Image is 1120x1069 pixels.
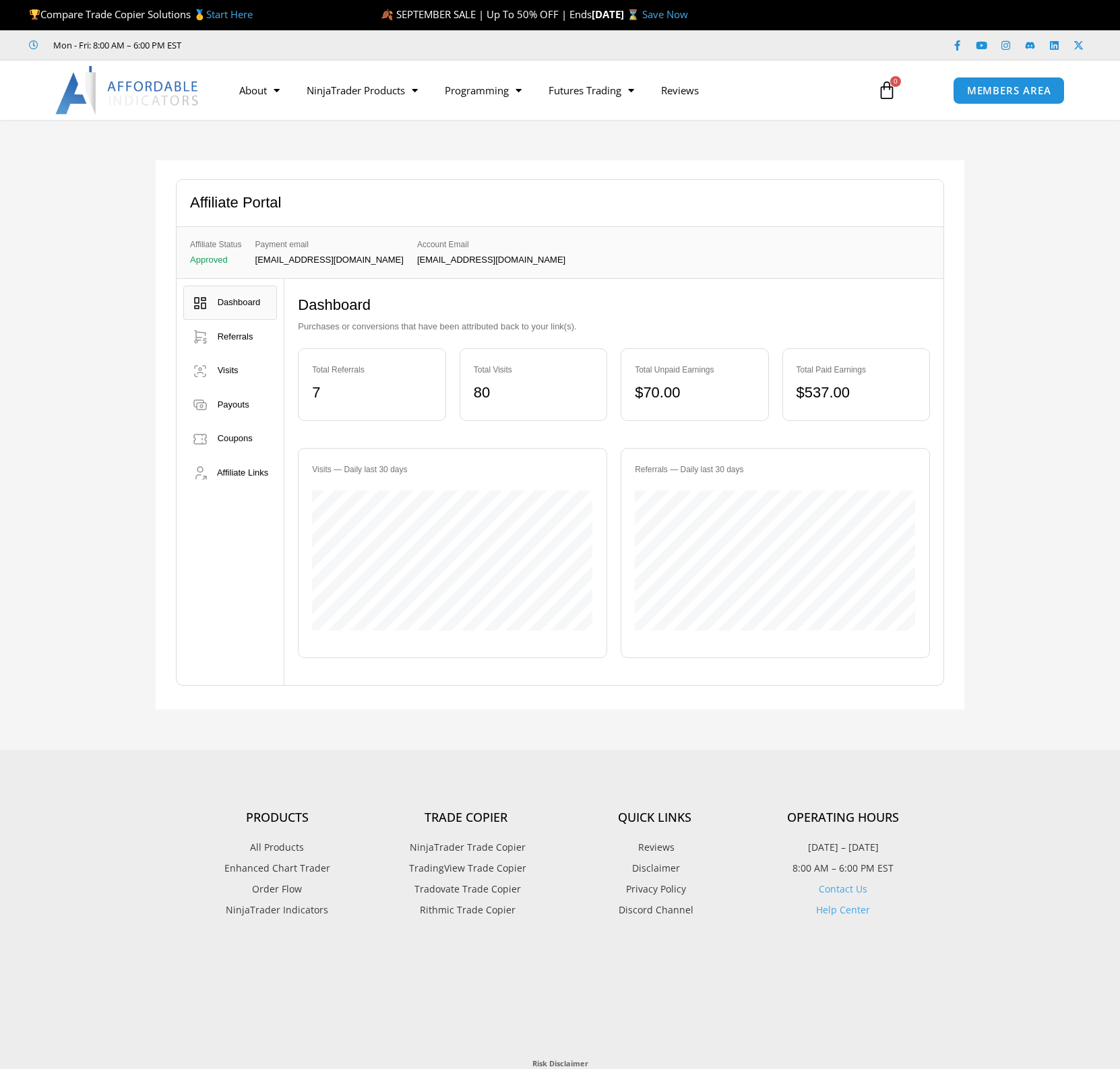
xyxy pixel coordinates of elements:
[890,76,901,87] span: 0
[797,384,850,401] bdi: 537.00
[406,860,526,877] span: TradingView Trade Copier
[183,949,937,1043] iframe: Customer reviews powered by Trustpilot
[183,422,277,456] a: Coupons
[183,901,371,919] a: NinjaTrader Indicators
[635,362,754,377] div: Total Unpaid Earnings
[226,901,328,919] span: NinjaTrader Indicators
[560,880,749,898] a: Privacy Policy
[560,810,749,825] h4: Quick Links
[183,320,277,354] a: Referrals
[474,379,593,407] div: 80
[749,860,937,877] p: 8:00 AM – 6:00 PM EST
[183,354,277,388] a: Visits
[50,37,181,53] span: Mon - Fri: 8:00 AM – 6:00 PM EST
[298,319,930,335] p: Purchases or conversions that have been attributed back to your link(s).
[190,193,281,213] h2: Affiliate Portal
[218,433,253,443] span: Coupons
[312,379,431,407] div: 7
[183,880,371,898] a: Order Flow
[953,77,1065,104] a: MEMBERS AREA
[749,839,937,856] p: [DATE] – [DATE]
[312,462,593,477] div: Visits — Daily last 30 days
[200,38,402,52] iframe: Customer reviews powered by Trustpilot
[250,839,304,856] span: All Products
[206,7,253,21] a: Start Here
[642,7,688,21] a: Save Now
[967,86,1051,96] span: MEMBERS AREA
[635,462,916,477] div: Referrals — Daily last 30 days
[648,75,712,106] a: Reviews
[797,362,916,377] div: Total Paid Earnings
[218,331,253,342] span: Referrals
[474,362,593,377] div: Total Visits
[226,75,293,106] a: About
[183,286,277,320] a: Dashboard
[55,66,200,115] img: LogoAI | Affordable Indicators – NinjaTrader
[293,75,431,106] a: NinjaTrader Products
[252,880,302,898] span: Order Flow
[411,880,521,898] span: Tradovate Trade Copier
[635,384,680,401] bdi: 70.00
[218,365,239,375] span: Visits
[217,467,268,478] span: Affiliate Links
[431,75,535,106] a: Programming
[183,810,371,825] h4: Products
[819,882,867,895] a: Contact Us
[190,255,242,265] p: Approved
[298,296,930,315] h2: Dashboard
[183,388,277,422] a: Payouts
[623,880,686,898] span: Privacy Policy
[312,362,431,377] div: Total Referrals
[190,237,242,252] span: Affiliate Status
[183,860,371,877] a: Enhanced Chart Trader
[797,384,805,401] span: $
[592,7,642,21] strong: [DATE] ⌛
[183,839,371,856] a: All Products
[183,456,277,490] a: Affiliate Links
[417,255,565,265] p: [EMAIL_ADDRESS][DOMAIN_NAME]
[816,903,870,916] a: Help Center
[417,237,565,252] span: Account Email
[371,839,560,856] a: NinjaTrader Trade Copier
[29,7,253,21] span: Compare Trade Copier Solutions 🥇
[532,1058,588,1068] strong: Risk Disclaimer
[416,901,516,919] span: Rithmic Trade Copier
[635,839,675,856] span: Reviews
[406,839,526,856] span: NinjaTrader Trade Copier
[535,75,648,106] a: Futures Trading
[749,810,937,825] h4: Operating Hours
[560,839,749,856] a: Reviews
[371,860,560,877] a: TradingView Trade Copier
[629,860,680,877] span: Disclaimer
[224,860,330,877] span: Enhanced Chart Trader
[218,399,249,410] span: Payouts
[30,9,40,20] img: 🏆
[371,901,560,919] a: Rithmic Trade Copier
[255,237,404,252] span: Payment email
[635,384,643,401] span: $
[560,860,749,877] a: Disclaimer
[371,810,560,825] h4: Trade Copier
[381,7,592,21] span: 🍂 SEPTEMBER SALE | Up To 50% OFF | Ends
[218,297,261,307] span: Dashboard
[371,880,560,898] a: Tradovate Trade Copier
[255,255,404,265] p: [EMAIL_ADDRESS][DOMAIN_NAME]
[857,71,916,110] a: 0
[615,901,693,919] span: Discord Channel
[560,901,749,919] a: Discord Channel
[226,75,862,106] nav: Menu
